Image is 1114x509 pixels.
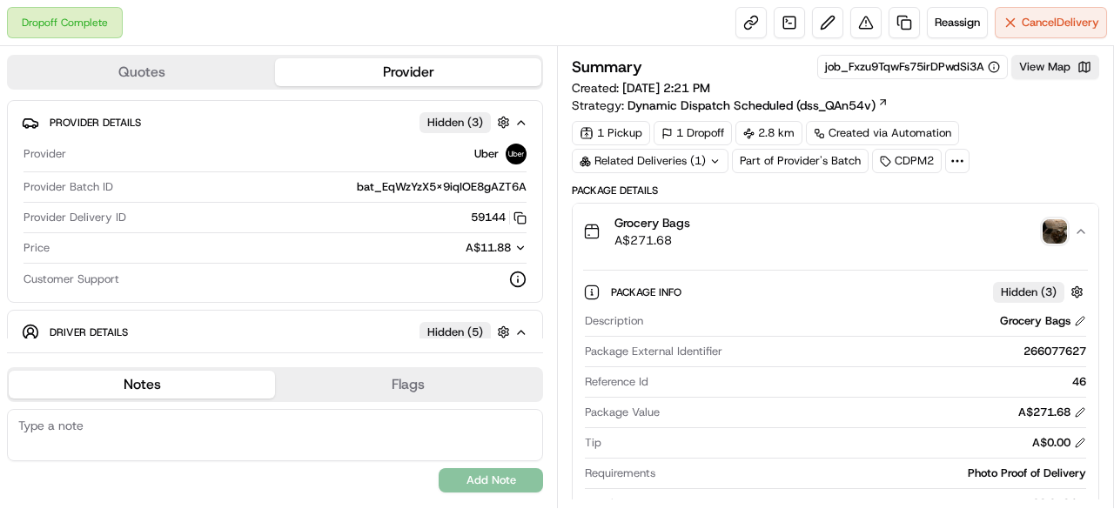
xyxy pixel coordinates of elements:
[1001,285,1057,300] span: Hidden ( 3 )
[872,149,942,173] div: CDPM2
[23,271,119,287] span: Customer Support
[23,179,113,195] span: Provider Batch ID
[427,325,483,340] span: Hidden ( 5 )
[662,465,1086,481] div: Photo Proof of Delivery
[572,121,650,145] div: 1 Pickup
[627,97,889,114] a: Dynamic Dispatch Scheduled (dss_QAn54v)
[993,281,1088,303] button: Hidden (3)
[585,465,655,481] span: Requirements
[735,121,802,145] div: 2.8 km
[927,7,988,38] button: Reassign
[655,374,1086,390] div: 46
[935,15,980,30] span: Reassign
[654,121,732,145] div: 1 Dropoff
[427,115,483,131] span: Hidden ( 3 )
[23,210,126,225] span: Provider Delivery ID
[614,214,690,231] span: Grocery Bags
[585,344,722,359] span: Package External Identifier
[9,371,275,398] button: Notes
[729,344,1086,359] div: 266077627
[585,313,643,329] span: Description
[373,240,527,256] button: A$11.88
[572,184,1099,198] div: Package Details
[585,435,601,451] span: Tip
[622,80,710,96] span: [DATE] 2:21 PM
[1022,15,1099,30] span: Cancel Delivery
[585,374,648,390] span: Reference Id
[471,210,527,225] button: 59144
[825,59,1000,75] button: job_Fxzu9TqwFs75irDPwdSi3A
[466,240,511,255] span: A$11.88
[627,97,876,114] span: Dynamic Dispatch Scheduled (dss_QAn54v)
[573,204,1098,259] button: Grocery BagsA$271.68photo_proof_of_delivery image
[611,285,685,299] span: Package Info
[357,179,527,195] span: bat_EqWzYzX5X9iqIOE8gAZT6A
[419,111,514,133] button: Hidden (3)
[585,405,660,420] span: Package Value
[1032,435,1086,451] div: A$0.00
[572,59,642,75] h3: Summary
[50,325,128,339] span: Driver Details
[22,318,528,346] button: Driver DetailsHidden (5)
[474,146,499,162] span: Uber
[506,144,527,164] img: uber-new-logo.jpeg
[614,231,690,249] span: A$271.68
[572,149,728,173] div: Related Deliveries (1)
[806,121,959,145] a: Created via Automation
[23,146,66,162] span: Provider
[275,58,541,86] button: Provider
[1043,219,1067,244] img: photo_proof_of_delivery image
[572,97,889,114] div: Strategy:
[50,116,141,130] span: Provider Details
[9,58,275,86] button: Quotes
[419,321,514,343] button: Hidden (5)
[275,371,541,398] button: Flags
[22,108,528,137] button: Provider DetailsHidden (3)
[23,240,50,256] span: Price
[1000,313,1086,329] div: Grocery Bags
[572,79,710,97] span: Created:
[995,7,1107,38] button: CancelDelivery
[1018,405,1086,420] div: A$271.68
[1011,55,1099,79] button: View Map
